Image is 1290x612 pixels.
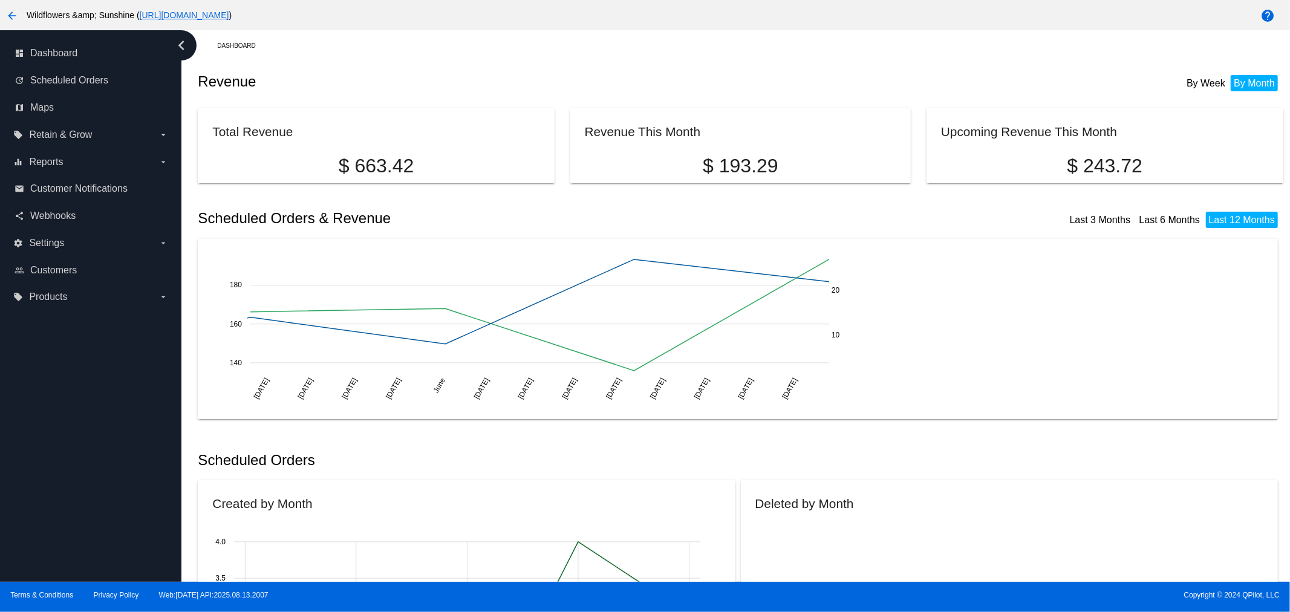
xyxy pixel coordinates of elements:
[15,184,24,194] i: email
[15,265,24,275] i: people_outline
[198,452,740,469] h2: Scheduled Orders
[656,591,1280,599] span: Copyright © 2024 QPilot, LLC
[158,238,168,248] i: arrow_drop_down
[230,319,242,328] text: 160
[832,286,840,295] text: 20
[1209,215,1275,225] a: Last 12 Months
[472,376,491,400] text: [DATE]
[15,48,24,58] i: dashboard
[158,292,168,302] i: arrow_drop_down
[30,265,77,276] span: Customers
[198,73,740,90] h2: Revenue
[216,575,226,583] text: 3.5
[15,71,168,90] a: update Scheduled Orders
[172,36,191,55] i: chevron_left
[30,183,128,194] span: Customer Notifications
[15,44,168,63] a: dashboard Dashboard
[27,10,232,20] span: Wildflowers &amp; Sunshine ( )
[13,157,23,167] i: equalizer
[30,210,76,221] span: Webhooks
[15,103,24,112] i: map
[340,376,359,400] text: [DATE]
[30,75,108,86] span: Scheduled Orders
[385,376,403,400] text: [DATE]
[29,238,64,249] span: Settings
[15,76,24,85] i: update
[561,376,579,400] text: [DATE]
[212,155,539,177] p: $ 663.42
[1231,75,1278,91] li: By Month
[755,496,854,510] h2: Deleted by Month
[29,157,63,168] span: Reports
[13,292,23,302] i: local_offer
[158,157,168,167] i: arrow_drop_down
[217,36,266,55] a: Dashboard
[605,376,624,400] text: [DATE]
[1139,215,1200,225] a: Last 6 Months
[5,8,19,23] mat-icon: arrow_back
[737,376,755,400] text: [DATE]
[15,261,168,280] a: people_outline Customers
[230,281,242,289] text: 180
[13,130,23,140] i: local_offer
[585,125,701,138] h2: Revenue This Month
[781,376,800,400] text: [DATE]
[29,129,92,140] span: Retain & Grow
[15,211,24,221] i: share
[941,125,1117,138] h2: Upcoming Revenue This Month
[1260,8,1275,23] mat-icon: help
[159,591,269,599] a: Web:[DATE] API:2025.08.13.2007
[649,376,668,400] text: [DATE]
[158,130,168,140] i: arrow_drop_down
[30,48,77,59] span: Dashboard
[516,376,535,400] text: [DATE]
[230,358,242,366] text: 140
[1070,215,1131,225] a: Last 3 Months
[13,238,23,248] i: settings
[15,206,168,226] a: share Webhooks
[15,179,168,198] a: email Customer Notifications
[1184,75,1228,91] li: By Week
[140,10,229,20] a: [URL][DOMAIN_NAME]
[212,125,293,138] h2: Total Revenue
[10,591,73,599] a: Terms & Conditions
[432,376,447,394] text: June
[585,155,897,177] p: $ 193.29
[30,102,54,113] span: Maps
[29,291,67,302] span: Products
[216,538,226,546] text: 4.0
[94,591,139,599] a: Privacy Policy
[692,376,711,400] text: [DATE]
[832,331,840,339] text: 10
[15,98,168,117] a: map Maps
[941,155,1268,177] p: $ 243.72
[198,210,740,227] h2: Scheduled Orders & Revenue
[212,496,312,510] h2: Created by Month
[252,376,271,400] text: [DATE]
[296,376,315,400] text: [DATE]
